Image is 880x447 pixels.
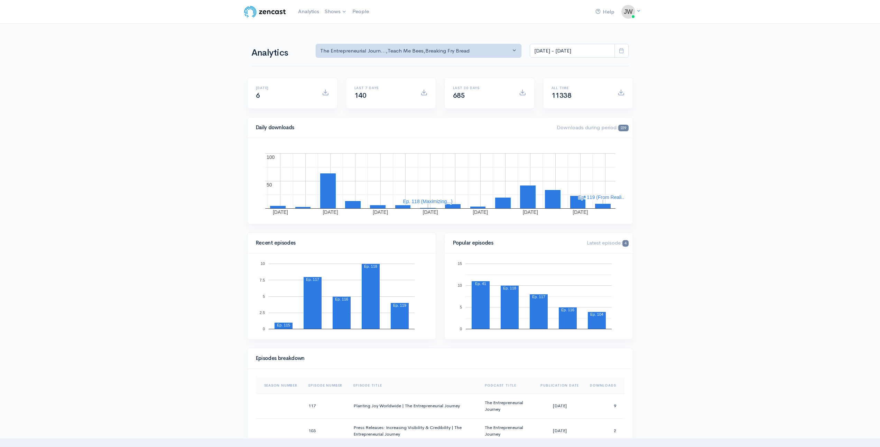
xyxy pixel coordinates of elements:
text: Ep. 116 [561,308,574,312]
span: Downloads during period: [557,124,628,131]
text: 100 [267,154,275,160]
text: Ep. 118 [503,286,516,290]
text: 50 [267,182,272,188]
text: Ep. 104 [590,312,603,316]
h1: Analytics [251,48,307,58]
th: Sort column [303,377,348,394]
td: 103 [303,418,348,443]
h4: Recent episodes [256,240,423,246]
h4: Popular episodes [453,240,579,246]
a: Analytics [295,4,322,19]
text: [DATE] [423,209,438,215]
td: The Entrepreneurial Journey [479,393,535,418]
text: 0 [262,327,265,331]
span: 140 [354,91,367,100]
text: 5 [262,294,265,298]
text: [DATE] [373,209,388,215]
button: The Entrepreneurial Journ..., Teach Me Bees, Breaking Fry Bread [316,44,522,58]
text: 15 [457,261,462,266]
th: Sort column [479,377,535,394]
text: 7.5 [259,278,265,282]
text: 2.5 [259,311,265,315]
text: 5 [460,305,462,309]
text: Ep. 118 (Maximizing...) [403,199,452,204]
text: 10 [260,261,265,266]
text: Ep. 117 [306,277,319,282]
a: Shows [322,4,350,19]
text: Ep. 116 [335,297,348,301]
text: Ep. 115 [277,323,290,327]
h6: Last 30 days [453,86,511,90]
svg: A chart. [256,146,624,216]
h6: All time [552,86,609,90]
th: Sort column [256,377,303,394]
td: 9 [584,393,624,418]
span: 4 [622,240,628,247]
text: Ep. 41 [475,282,486,286]
td: Press Releases: Increasing Visibility & Credibility | The Entrepreneurial Journey [348,418,479,443]
span: 685 [453,91,465,100]
div: The Entrepreneurial Journ... , Teach Me Bees , Breaking Fry Bread [320,47,511,55]
th: Sort column [584,377,624,394]
td: 117 [303,393,348,418]
svg: A chart. [453,262,624,331]
th: Sort column [535,377,584,394]
span: Latest episode: [587,239,628,246]
text: Ep. 119 [393,303,406,307]
text: Ep. 119 (From Reali...) [578,194,627,200]
td: [DATE] [535,418,584,443]
text: Ep. 117 [532,295,545,299]
span: 239 [618,125,628,131]
text: [DATE] [573,209,588,215]
input: analytics date range selector [530,44,615,58]
td: [DATE] [535,393,584,418]
td: 2 [584,418,624,443]
h6: [DATE] [256,86,314,90]
text: [DATE] [272,209,288,215]
h6: Last 7 days [354,86,412,90]
img: ... [621,5,635,19]
span: 11338 [552,91,572,100]
text: 10 [457,283,462,287]
td: Planting Joy Worldwide | The Entrepreneurial Journey [348,393,479,418]
text: [DATE] [522,209,538,215]
text: Ep. 118 [364,264,377,268]
h4: Daily downloads [256,125,549,131]
img: ZenCast Logo [243,5,287,19]
a: Help [593,4,617,19]
text: 0 [460,327,462,331]
h4: Episodes breakdown [256,355,620,361]
span: 6 [256,91,260,100]
svg: A chart. [256,262,427,331]
text: [DATE] [473,209,488,215]
a: People [350,4,372,19]
text: [DATE] [323,209,338,215]
th: Sort column [348,377,479,394]
td: The Entrepreneurial Journey [479,418,535,443]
